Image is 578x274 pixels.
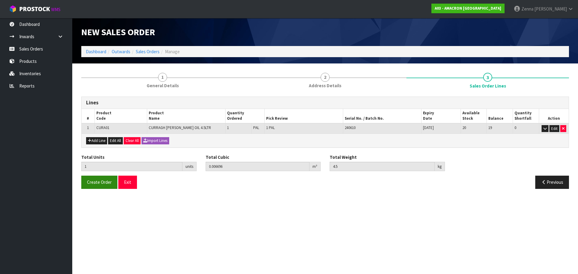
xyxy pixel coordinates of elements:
[225,109,265,123] th: Quantity Ordered
[147,82,179,89] span: General Details
[470,83,506,89] span: Sales Order Lines
[9,5,17,13] img: cube-alt.png
[423,125,434,130] span: [DATE]
[521,6,533,12] span: Zenna
[51,7,61,12] small: WMS
[118,176,137,189] button: Exit
[82,109,95,123] th: #
[514,125,516,130] span: 0
[343,109,421,123] th: Serial No. / Batch No.
[182,162,197,171] div: units
[266,125,275,130] span: 1 PAL
[136,49,160,54] a: Sales Orders
[330,154,357,160] label: Total Weight
[206,162,310,171] input: Total Cubic
[95,109,147,123] th: Product Code
[227,125,229,130] span: 1
[549,125,559,132] button: Edit
[462,125,466,130] span: 20
[483,73,492,82] span: 3
[87,125,89,130] span: 1
[86,100,564,106] h3: Lines
[141,137,169,144] button: Import Lines
[265,109,343,123] th: Pick Review
[435,162,445,171] div: kg
[487,109,513,123] th: Balance
[309,162,321,171] div: m³
[539,109,569,123] th: Action
[534,6,567,12] span: [PERSON_NAME]
[149,125,211,130] span: CURRAGH [PERSON_NAME] OIL 4.5LTR
[81,154,104,160] label: Total Units
[86,49,106,54] a: Dashboard
[309,82,341,89] span: Address Details
[330,162,435,171] input: Total Weight
[206,154,229,160] label: Total Cubic
[435,6,501,11] strong: A03 - AMACRON [GEOGRAPHIC_DATA]
[535,176,569,189] button: Previous
[86,137,107,144] button: Add Line
[165,49,180,54] span: Manage
[81,26,155,38] span: New Sales Order
[112,49,130,54] a: Outwards
[96,125,109,130] span: CURA01
[421,109,461,123] th: Expiry Date
[513,109,539,123] th: Quantity Shortfall
[124,137,141,144] button: Clear All
[87,179,112,185] span: Create Order
[147,109,225,123] th: Product Name
[488,125,492,130] span: 19
[108,137,123,144] button: Edit All
[461,109,487,123] th: Available Stock
[321,73,330,82] span: 2
[345,125,356,130] span: 240610
[19,5,50,13] span: ProStock
[81,92,569,193] span: Sales Order Lines
[253,125,259,130] span: PAL
[81,176,117,189] button: Create Order
[81,162,182,171] input: Total Units
[158,73,167,82] span: 1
